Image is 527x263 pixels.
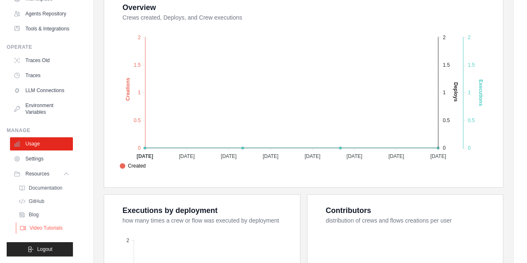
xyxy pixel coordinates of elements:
[326,205,371,216] div: Contributors
[443,145,446,151] tspan: 0
[15,209,73,220] a: Blog
[37,246,52,253] span: Logout
[10,99,73,119] a: Environment Variables
[15,195,73,207] a: GitHub
[126,238,129,243] tspan: 2
[10,152,73,165] a: Settings
[10,7,73,20] a: Agents Repository
[137,153,153,159] tspan: [DATE]
[29,185,62,191] span: Documentation
[10,84,73,97] a: LLM Connections
[468,118,475,123] tspan: 0.5
[122,13,493,22] dt: Crews created, Deploys, and Crew executions
[10,137,73,150] a: Usage
[388,153,404,159] tspan: [DATE]
[134,62,141,68] tspan: 1.5
[10,22,73,35] a: Tools & Integrations
[125,78,131,101] text: Creations
[453,82,459,102] text: Deploys
[305,153,320,159] tspan: [DATE]
[10,54,73,67] a: Traces Old
[30,225,62,231] span: Video Tutorials
[468,145,471,151] tspan: 0
[262,153,278,159] tspan: [DATE]
[10,167,73,180] button: Resources
[468,90,471,95] tspan: 1
[16,222,74,234] a: Video Tutorials
[7,127,73,134] div: Manage
[134,118,141,123] tspan: 0.5
[347,153,362,159] tspan: [DATE]
[29,211,39,218] span: Blog
[10,69,73,82] a: Traces
[430,153,446,159] tspan: [DATE]
[468,35,471,40] tspan: 2
[15,182,73,194] a: Documentation
[478,80,484,106] text: Executions
[138,145,141,151] tspan: 0
[122,2,156,13] div: Overview
[179,153,195,159] tspan: [DATE]
[7,44,73,50] div: Operate
[443,62,450,68] tspan: 1.5
[221,153,237,159] tspan: [DATE]
[443,90,446,95] tspan: 1
[25,170,49,177] span: Resources
[138,35,141,40] tspan: 2
[7,242,73,256] button: Logout
[122,216,290,225] dt: how many times a crew or flow was executed by deployment
[443,118,450,123] tspan: 0.5
[138,90,141,95] tspan: 1
[443,35,446,40] tspan: 2
[29,198,44,205] span: GitHub
[122,205,217,216] div: Executions by deployment
[120,162,146,170] span: Created
[468,62,475,68] tspan: 1.5
[326,216,493,225] dt: distribution of crews and flows creations per user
